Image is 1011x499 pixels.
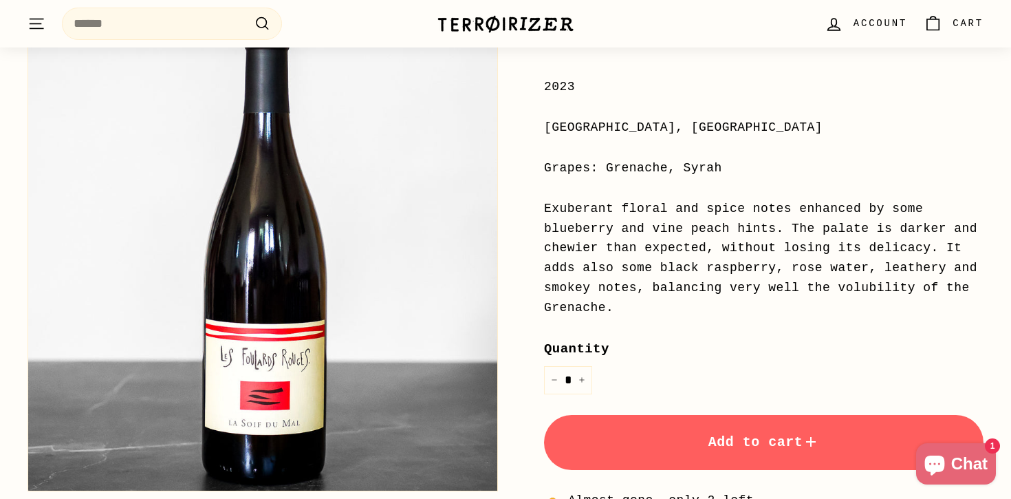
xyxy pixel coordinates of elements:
[854,16,907,31] span: Account
[544,77,983,97] div: 2023
[544,415,983,470] button: Add to cart
[544,366,592,394] input: quantity
[912,443,1000,488] inbox-online-store-chat: Shopify online store chat
[544,158,983,178] div: Grapes: Grenache, Syrah
[544,339,983,359] label: Quantity
[544,199,983,318] div: Exuberant floral and spice notes enhanced by some blueberry and vine peach hints. The palate is d...
[572,366,592,394] button: Increase item quantity by one
[953,16,983,31] span: Cart
[708,434,820,450] span: Add to cart
[544,118,983,138] div: [GEOGRAPHIC_DATA], [GEOGRAPHIC_DATA]
[915,3,992,44] a: Cart
[816,3,915,44] a: Account
[544,366,565,394] button: Reduce item quantity by one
